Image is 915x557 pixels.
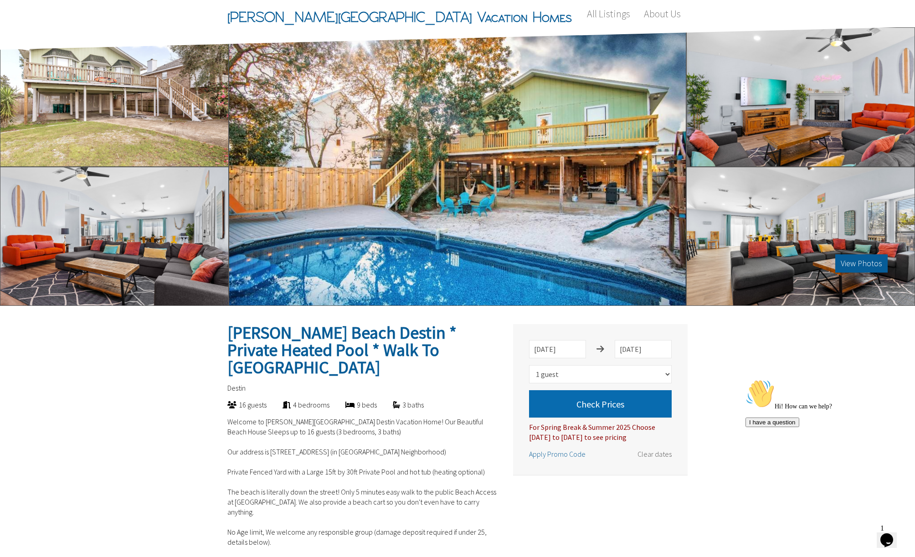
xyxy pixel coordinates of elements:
div: 4 bedrooms [267,400,329,410]
span: [PERSON_NAME][GEOGRAPHIC_DATA] Vacation Homes [227,3,572,31]
input: Check-out [615,340,672,358]
span: Destin [227,383,246,392]
div: 16 guests [211,400,267,410]
div: 3 baths [377,400,424,410]
div: For Spring Break & Summer 2025 Choose [DATE] to [DATE] to see pricing [529,418,672,442]
h2: [PERSON_NAME] Beach Destin * Private Heated Pool * Walk To [GEOGRAPHIC_DATA] [227,324,497,376]
div: 👋Hi! How can we help?I have a question [4,4,168,52]
div: 9 beds [329,400,377,410]
button: Check Prices [529,390,672,418]
input: Check-in [529,340,586,358]
span: Apply Promo Code [529,449,586,459]
span: Clear dates [637,449,672,459]
button: View Photos [835,254,888,273]
button: I have a question [4,42,57,52]
span: Hi! How can we help? [4,27,90,34]
iframe: chat widget [877,521,906,548]
iframe: chat widget [742,376,906,516]
img: :wave: [4,4,33,33]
